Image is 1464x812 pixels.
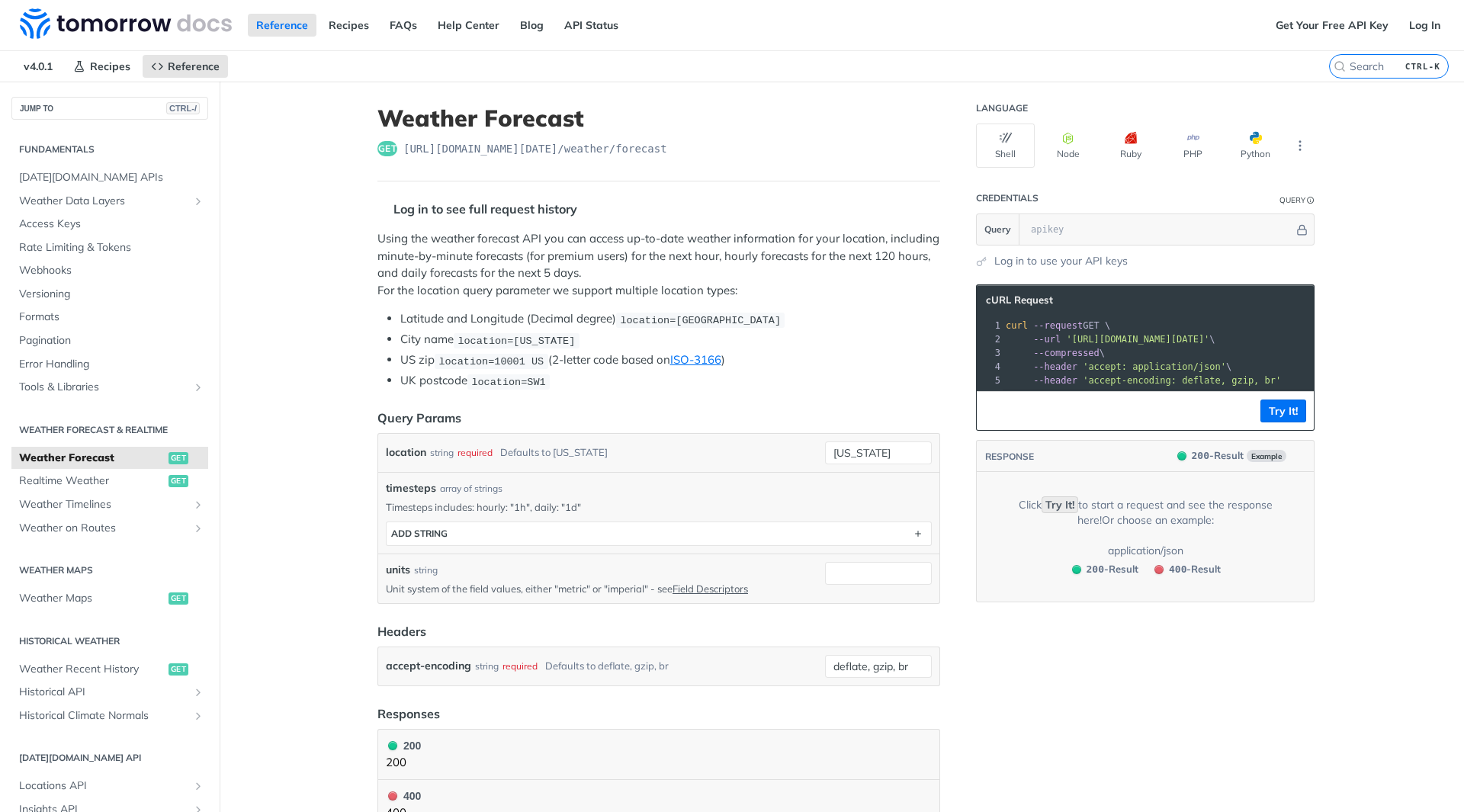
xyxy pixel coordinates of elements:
[414,563,438,577] div: string
[994,253,1128,269] a: Log in to use your API keys
[169,475,188,487] span: get
[457,335,575,346] span: location=[US_STATE]
[545,655,669,677] div: Defaults to deflate, gzip, br
[1006,361,1231,372] span: \
[377,230,940,299] p: Using the weather forecast API you can access up-to-date weather information for your location, i...
[1033,375,1077,386] span: --header
[400,351,940,369] li: US zip (2-letter code based on )
[673,583,748,595] a: Field Descriptors
[471,376,545,387] span: location=SW1
[386,754,421,772] p: 200
[11,775,208,798] a: Locations APIShow subpages for Locations API
[377,409,461,427] div: Query Params
[192,195,204,207] button: Show subpages for Weather Data Layers
[1169,563,1186,575] span: 400
[1087,563,1104,575] span: 200
[984,400,1006,422] button: Copy to clipboard
[1083,375,1281,386] span: 'accept-encoding: deflate, gzip, br'
[977,332,1003,346] div: 2
[11,517,208,540] a: Weather on RoutesShow subpages for Weather on Routes
[377,622,426,640] div: Headers
[11,259,208,282] a: Webhooks
[11,704,208,727] a: Historical Climate NormalsShow subpages for Historical Climate Normals
[391,528,448,539] div: ADD string
[386,737,932,772] button: 200 200200
[977,360,1003,374] div: 4
[1087,562,1138,577] span: - Result
[1006,334,1215,345] span: \
[1033,361,1077,372] span: --header
[1164,124,1222,168] button: PHP
[15,55,61,78] span: v4.0.1
[386,582,819,595] p: Unit system of the field values, either "metric" or "imperial" - see
[11,493,208,516] a: Weather TimelinesShow subpages for Weather Timelines
[1006,320,1028,331] span: curl
[556,14,627,37] a: API Status
[386,788,421,804] div: 400
[11,587,208,610] a: Weather Mapsget
[11,470,208,493] a: Realtime Weatherget
[19,310,204,325] span: Formats
[19,497,188,512] span: Weather Timelines
[1042,496,1078,513] code: Try It!
[976,102,1028,114] div: Language
[1226,124,1285,168] button: Python
[1289,134,1311,157] button: More Languages
[1066,334,1209,345] span: '[URL][DOMAIN_NAME][DATE]'
[981,293,1070,308] button: cURL Request
[19,357,204,372] span: Error Handling
[386,562,410,578] label: units
[11,751,208,765] h2: [DATE][DOMAIN_NAME] API
[169,663,188,676] span: get
[192,499,204,511] button: Show subpages for Weather Timelines
[1169,562,1221,577] span: - Result
[1101,124,1160,168] button: Ruby
[1279,194,1305,206] div: Query
[377,200,577,218] div: Log in to see full request history
[11,213,208,236] a: Access Keys
[143,55,228,78] a: Reference
[1147,562,1226,577] button: 400400-Result
[620,314,781,326] span: location=[GEOGRAPHIC_DATA]
[986,294,1053,307] span: cURL Request
[192,381,204,393] button: Show subpages for Tools & Libraries
[11,353,208,376] a: Error Handling
[1108,543,1183,558] div: application/json
[1083,361,1226,372] span: 'accept: application/json'
[168,59,220,73] span: Reference
[386,500,932,514] p: Timesteps includes: hourly: "1h", daily: "1d"
[977,346,1003,360] div: 3
[19,451,165,466] span: Weather Forecast
[11,329,208,352] a: Pagination
[500,441,608,464] div: Defaults to [US_STATE]
[19,380,188,395] span: Tools & Libraries
[1033,320,1083,331] span: --request
[1154,565,1164,574] span: 400
[429,14,508,37] a: Help Center
[388,741,397,750] span: 200
[512,14,552,37] a: Blog
[440,482,502,496] div: array of strings
[19,333,204,348] span: Pagination
[248,14,316,37] a: Reference
[19,708,188,724] span: Historical Climate Normals
[1307,197,1315,204] i: Information
[1170,448,1306,464] button: 200200-ResultExample
[386,480,436,496] span: timesteps
[377,704,440,723] div: Responses
[387,522,931,545] button: ADD string
[430,441,454,464] div: string
[192,522,204,534] button: Show subpages for Weather on Routes
[20,8,232,39] img: Tomorrow.io Weather API Docs
[320,14,377,37] a: Recipes
[1064,562,1144,577] button: 200200-Result
[11,563,208,577] h2: Weather Maps
[65,55,139,78] a: Recipes
[403,141,667,156] span: https://api.tomorrow.io/v4/weather/forecast
[502,655,538,677] div: required
[1401,14,1449,37] a: Log In
[192,686,204,698] button: Show subpages for Historical API
[1192,450,1209,461] span: 200
[1260,400,1306,422] button: Try It!
[1192,448,1244,464] div: - Result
